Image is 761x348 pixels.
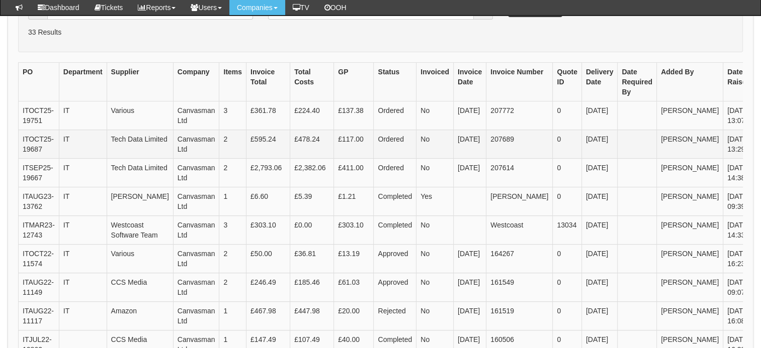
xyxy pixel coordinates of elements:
th: Date Raised [723,63,755,101]
td: Rejected [374,302,416,330]
td: [PERSON_NAME] [656,245,723,273]
td: Canvasman Ltd [173,216,219,245]
td: IT [59,245,107,273]
td: 1 [219,302,246,330]
td: 0 [553,187,581,216]
th: Invoice Total [246,63,290,101]
th: Items [219,63,246,101]
td: £595.24 [246,130,290,159]
td: [PERSON_NAME] [656,273,723,302]
td: 2 [219,245,246,273]
td: No [416,159,454,187]
td: [PERSON_NAME] [656,302,723,330]
td: £20.00 [334,302,374,330]
td: [DATE] [581,159,617,187]
td: [DATE] [581,130,617,159]
td: [DATE] 13:29 [723,130,755,159]
td: £303.10 [334,216,374,245]
td: 2 [219,159,246,187]
td: £137.38 [334,101,374,130]
th: Date Required By [618,63,657,101]
td: 2 [219,130,246,159]
td: 0 [553,159,581,187]
td: £447.98 [290,302,334,330]
td: [DATE] 09:07 [723,273,755,302]
td: Tech Data Limited [107,130,173,159]
td: Canvasman Ltd [173,187,219,216]
td: £185.46 [290,273,334,302]
th: Supplier [107,63,173,101]
td: [DATE] [581,273,617,302]
td: IT [59,302,107,330]
td: Ordered [374,159,416,187]
td: No [416,245,454,273]
th: Invoiced [416,63,454,101]
td: Various [107,245,173,273]
td: [DATE] 13:07 [723,101,755,130]
td: £224.40 [290,101,334,130]
td: [PERSON_NAME] [486,187,553,216]
td: No [416,273,454,302]
td: Canvasman Ltd [173,302,219,330]
td: 0 [553,130,581,159]
td: [PERSON_NAME] [656,130,723,159]
td: Completed [374,187,416,216]
td: IT [59,273,107,302]
th: Company [173,63,219,101]
td: [DATE] [453,245,486,273]
td: [DATE] 14:33 [723,216,755,245]
td: £246.49 [246,273,290,302]
td: [DATE] [453,130,486,159]
td: £13.19 [334,245,374,273]
td: [DATE] [453,101,486,130]
td: £36.81 [290,245,334,273]
th: Added By [656,63,723,101]
td: IT [59,101,107,130]
td: ITMAR23-12743 [19,216,59,245]
td: IT [59,130,107,159]
td: ITAUG22-11117 [19,302,59,330]
td: [DATE] [581,101,617,130]
td: Westcoast [486,216,553,245]
td: £117.00 [334,130,374,159]
td: £478.24 [290,130,334,159]
td: 207772 [486,101,553,130]
td: 2 [219,273,246,302]
td: 3 [219,216,246,245]
td: No [416,216,454,245]
td: [DATE] [581,302,617,330]
th: Total Costs [290,63,334,101]
td: [PERSON_NAME] [656,101,723,130]
td: £361.78 [246,101,290,130]
td: Ordered [374,130,416,159]
td: 164267 [486,245,553,273]
td: 207614 [486,159,553,187]
td: [PERSON_NAME] [656,187,723,216]
td: 0 [553,302,581,330]
td: £467.98 [246,302,290,330]
td: IT [59,216,107,245]
td: ITOCT25-19751 [19,101,59,130]
td: [DATE] [581,187,617,216]
td: Canvasman Ltd [173,159,219,187]
th: Department [59,63,107,101]
td: [DATE] 09:39 [723,187,755,216]
td: £303.10 [246,216,290,245]
td: [PERSON_NAME] [656,159,723,187]
td: 1 [219,187,246,216]
td: [DATE] 16:23 [723,245,755,273]
td: £61.03 [334,273,374,302]
td: [DATE] 14:38 [723,159,755,187]
td: £2,793.06 [246,159,290,187]
th: Invoice Number [486,63,553,101]
td: £2,382.06 [290,159,334,187]
td: [DATE] [453,273,486,302]
td: Canvasman Ltd [173,130,219,159]
td: [DATE] 16:08 [723,302,755,330]
td: ITAUG22-11149 [19,273,59,302]
td: No [416,302,454,330]
th: Delivery Date [581,63,617,101]
td: 207689 [486,130,553,159]
td: £411.00 [334,159,374,187]
td: Canvasman Ltd [173,273,219,302]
